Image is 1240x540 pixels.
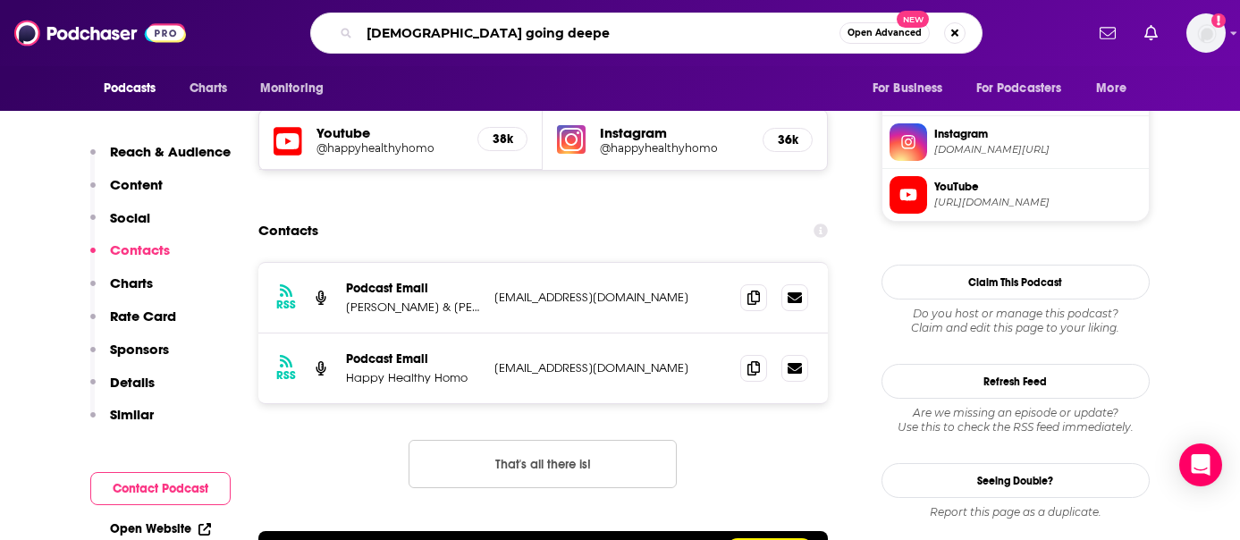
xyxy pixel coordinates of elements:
[90,341,169,374] button: Sponsors
[110,406,154,423] p: Similar
[91,72,180,105] button: open menu
[1186,13,1226,53] span: Logged in as simonkids1
[359,19,839,47] input: Search podcasts, credits, & more...
[778,132,797,148] h5: 36k
[110,176,163,193] p: Content
[346,351,480,367] p: Podcast Email
[346,370,480,385] p: Happy Healthy Homo
[110,521,211,536] a: Open Website
[90,209,150,242] button: Social
[110,308,176,325] p: Rate Card
[276,298,296,312] h3: RSS
[897,11,929,28] span: New
[178,72,239,105] a: Charts
[310,13,983,54] div: Search podcasts, credits, & more...
[1186,13,1226,53] button: Show profile menu
[839,22,930,44] button: Open AdvancedNew
[881,505,1150,519] div: Report this page as a duplicate.
[110,241,170,258] p: Contacts
[104,76,156,101] span: Podcasts
[1186,13,1226,53] img: User Profile
[409,440,677,488] button: Nothing here.
[316,141,464,155] a: @happyhealthyhomo
[1096,76,1126,101] span: More
[90,308,176,341] button: Rate Card
[881,406,1150,435] div: Are we missing an episode or update? Use this to check the RSS feed immediately.
[890,176,1142,214] a: YouTube[URL][DOMAIN_NAME]
[1179,443,1222,486] div: Open Intercom Messenger
[260,76,324,101] span: Monitoring
[90,406,154,439] button: Similar
[90,176,163,209] button: Content
[248,72,347,105] button: open menu
[190,76,228,101] span: Charts
[90,143,231,176] button: Reach & Audience
[976,76,1062,101] span: For Podcasters
[965,72,1088,105] button: open menu
[14,16,186,50] img: Podchaser - Follow, Share and Rate Podcasts
[346,281,480,296] p: Podcast Email
[1137,18,1165,48] a: Show notifications dropdown
[934,126,1142,142] span: Instagram
[881,463,1150,498] a: Seeing Double?
[600,124,748,141] h5: Instagram
[848,29,922,38] span: Open Advanced
[493,131,512,147] h5: 38k
[934,179,1142,195] span: YouTube
[873,76,943,101] span: For Business
[881,265,1150,300] button: Claim This Podcast
[494,290,727,305] p: [EMAIL_ADDRESS][DOMAIN_NAME]
[90,274,153,308] button: Charts
[346,300,480,315] p: [PERSON_NAME] & [PERSON_NAME]
[860,72,966,105] button: open menu
[934,196,1142,209] span: https://www.youtube.com/@happyhealthyhomo
[276,368,296,383] h3: RSS
[110,209,150,226] p: Social
[110,374,155,391] p: Details
[90,241,170,274] button: Contacts
[110,341,169,358] p: Sponsors
[258,214,318,248] h2: Contacts
[934,143,1142,156] span: instagram.com/happyhealthyhomo
[90,472,231,505] button: Contact Podcast
[110,274,153,291] p: Charts
[316,124,464,141] h5: Youtube
[1211,13,1226,28] svg: Add a profile image
[1084,72,1149,105] button: open menu
[881,307,1150,321] span: Do you host or manage this podcast?
[600,141,748,155] a: @happyhealthyhomo
[110,143,231,160] p: Reach & Audience
[557,125,586,154] img: iconImage
[881,364,1150,399] button: Refresh Feed
[494,360,727,375] p: [EMAIL_ADDRESS][DOMAIN_NAME]
[881,307,1150,335] div: Claim and edit this page to your liking.
[1092,18,1123,48] a: Show notifications dropdown
[890,123,1142,161] a: Instagram[DOMAIN_NAME][URL]
[90,374,155,407] button: Details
